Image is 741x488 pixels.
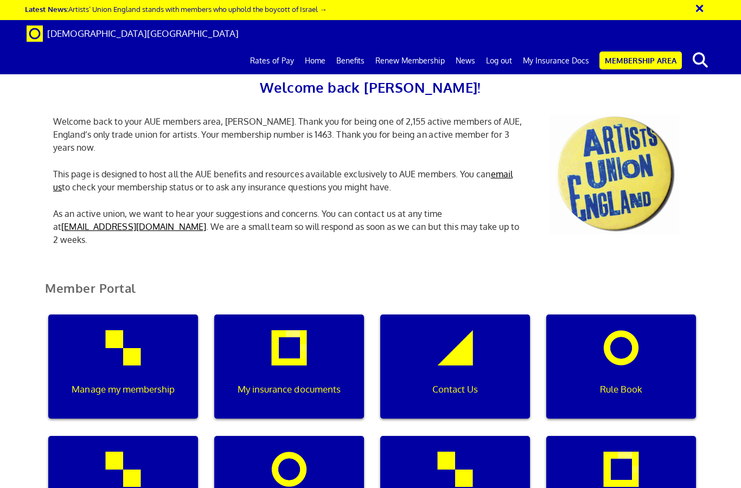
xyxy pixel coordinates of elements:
p: My insurance documents [222,382,356,396]
strong: Latest News: [25,4,68,14]
span: [DEMOGRAPHIC_DATA][GEOGRAPHIC_DATA] [47,28,239,39]
a: News [450,47,481,74]
a: Membership Area [599,52,682,69]
a: Renew Membership [370,47,450,74]
a: Latest News:Artists’ Union England stands with members who uphold the boycott of Israel → [25,4,327,14]
button: search [684,49,717,72]
a: My insurance documents [206,314,372,436]
a: Log out [481,47,518,74]
h2: Welcome back [PERSON_NAME]! [45,76,696,99]
a: Brand [DEMOGRAPHIC_DATA][GEOGRAPHIC_DATA] [18,20,247,47]
p: Welcome back to your AUE members area, [PERSON_NAME]. Thank you for being one of 2,155 active mem... [45,115,533,154]
a: [EMAIL_ADDRESS][DOMAIN_NAME] [61,221,206,232]
a: Home [299,47,331,74]
p: As an active union, we want to hear your suggestions and concerns. You can contact us at any time... [45,207,533,246]
p: Rule Book [554,382,688,396]
a: Rates of Pay [245,47,299,74]
p: Manage my membership [56,382,190,396]
p: This page is designed to host all the AUE benefits and resources available exclusively to AUE mem... [45,168,533,194]
a: Manage my membership [40,314,206,436]
a: Contact Us [372,314,538,436]
h2: Member Portal [37,281,704,308]
a: Rule Book [538,314,704,436]
a: Benefits [331,47,370,74]
p: Contact Us [388,382,522,396]
a: My Insurance Docs [518,47,595,74]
